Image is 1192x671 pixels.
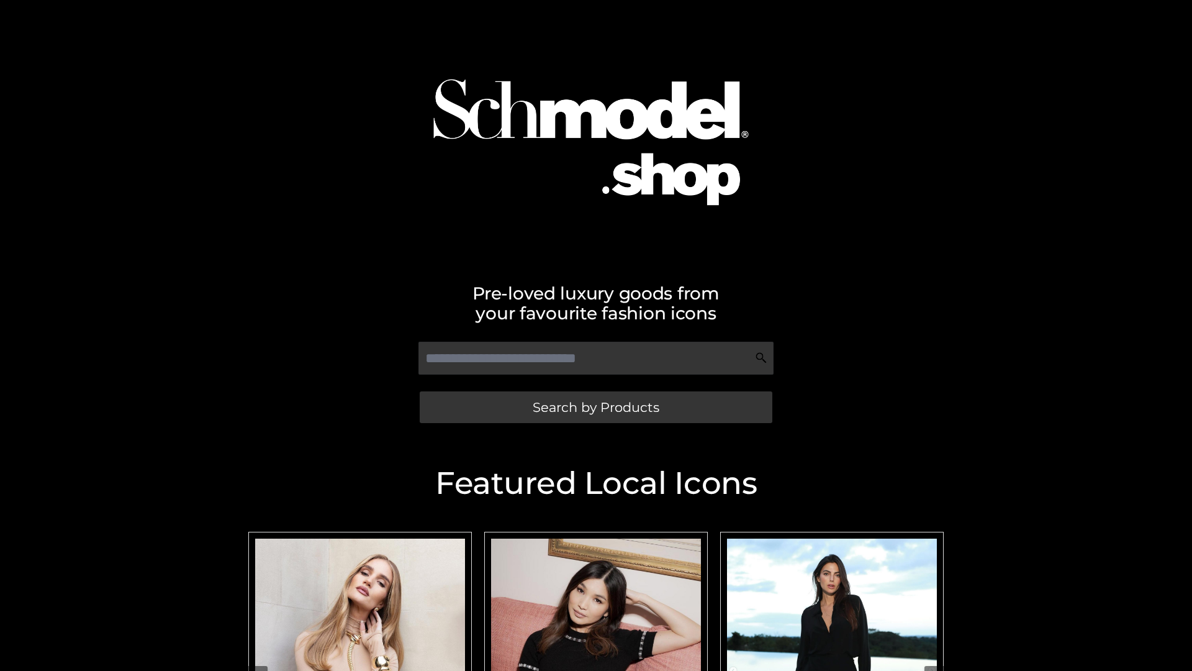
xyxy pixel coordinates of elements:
h2: Pre-loved luxury goods from your favourite fashion icons [242,283,950,323]
span: Search by Products [533,401,659,414]
img: Search Icon [755,352,767,364]
h2: Featured Local Icons​ [242,468,950,499]
a: Search by Products [420,391,772,423]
